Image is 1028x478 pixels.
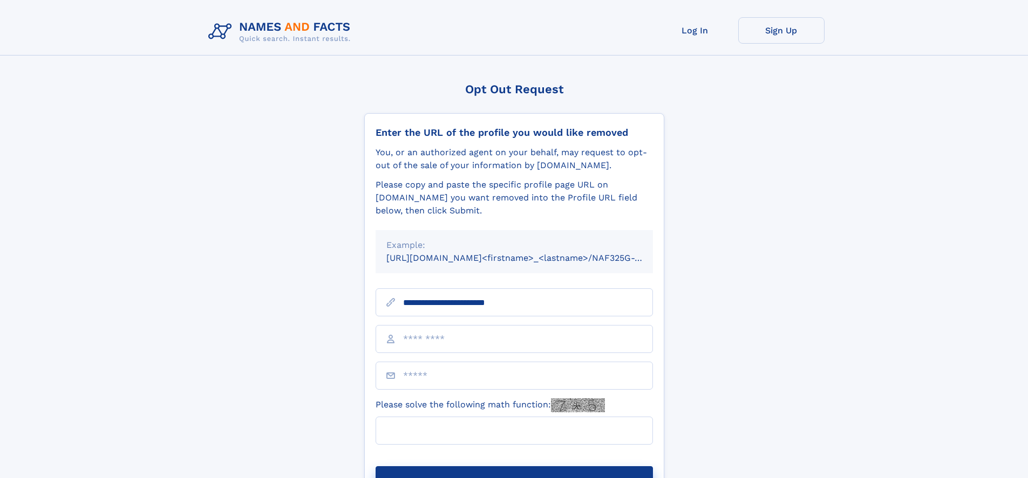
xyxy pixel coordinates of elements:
div: Enter the URL of the profile you would like removed [376,127,653,138]
a: Sign Up [738,17,825,44]
div: Opt Out Request [364,82,664,96]
a: Log In [652,17,738,44]
div: You, or an authorized agent on your behalf, may request to opt-out of the sale of your informatio... [376,146,653,172]
div: Please copy and paste the specific profile page URL on [DOMAIN_NAME] you want removed into the Pr... [376,178,653,217]
div: Example: [386,239,642,252]
label: Please solve the following math function: [376,398,605,412]
small: [URL][DOMAIN_NAME]<firstname>_<lastname>/NAF325G-xxxxxxxx [386,253,673,263]
img: Logo Names and Facts [204,17,359,46]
